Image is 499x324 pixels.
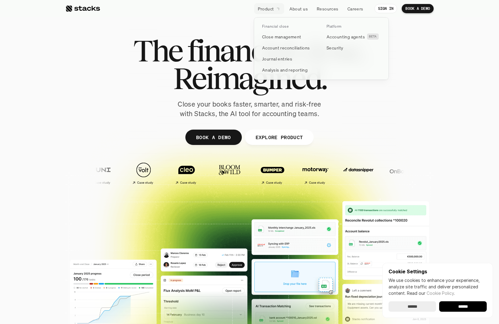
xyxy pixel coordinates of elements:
[427,291,454,296] a: Cookie Policy
[389,269,487,274] p: Cookie Settings
[289,6,308,12] p: About us
[258,31,320,42] a: Close management
[296,159,335,187] a: Case study
[344,3,367,14] a: Careers
[196,133,231,142] p: BOOK A DEMO
[94,181,110,185] h2: Case study
[323,42,384,53] a: Security
[258,53,320,64] a: Journal entries
[262,56,292,62] p: Journal entries
[173,64,326,92] span: Reimagined.
[245,130,314,145] a: EXPLORE PRODUCT
[347,6,363,12] p: Careers
[327,45,343,51] p: Security
[262,24,288,29] p: Financial close
[167,159,207,187] a: Case study
[323,31,384,42] a: Accounting agentsBETA
[309,181,325,185] h2: Case study
[389,277,487,296] p: We use cookies to enhance your experience, analyze site traffic and deliver personalized content.
[262,33,301,40] p: Close management
[286,3,311,14] a: About us
[255,133,303,142] p: EXPLORE PRODUCT
[262,45,310,51] p: Account reconciliations
[258,64,320,75] a: Analysis and reporting
[81,159,121,187] a: Case study
[313,3,342,14] a: Resources
[124,159,164,187] a: Case study
[137,181,153,185] h2: Case study
[187,37,293,64] span: financial
[402,4,434,13] a: BOOK A DEMO
[266,181,282,185] h2: Case study
[262,67,308,73] p: Analysis and reporting
[327,33,365,40] p: Accounting agents
[369,35,377,38] h2: BETA
[133,37,182,64] span: The
[374,4,397,13] a: SIGN IN
[72,117,99,121] a: Privacy Policy
[180,181,196,185] h2: Case study
[258,6,274,12] p: Product
[407,291,455,296] span: Read our .
[405,6,430,11] p: BOOK A DEMO
[317,6,338,12] p: Resources
[258,42,320,53] a: Account reconciliations
[253,159,292,187] a: Case study
[173,100,326,119] p: Close your books faster, smarter, and risk-free with Stacks, the AI tool for accounting teams.
[185,130,242,145] a: BOOK A DEMO
[327,24,342,29] p: Platform
[378,6,394,11] p: SIGN IN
